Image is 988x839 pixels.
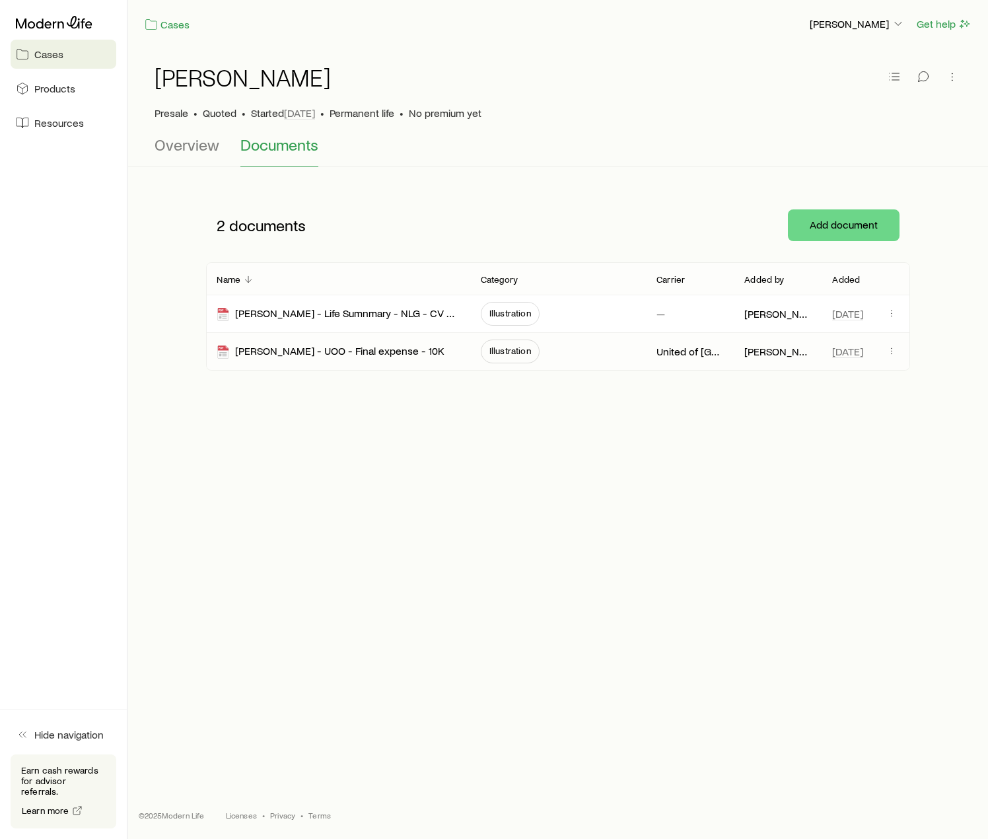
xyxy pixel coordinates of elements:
[203,106,236,120] span: Quoted
[34,728,104,741] span: Hide navigation
[21,765,106,797] p: Earn cash rewards for advisor referrals.
[489,308,531,318] span: Illustration
[809,17,905,32] button: [PERSON_NAME]
[226,810,257,821] a: Licenses
[744,307,811,320] p: [PERSON_NAME]
[330,106,394,120] span: Permanent life
[656,307,665,320] p: —
[34,82,75,95] span: Products
[656,345,723,358] p: United of [GEOGRAPHIC_DATA]
[810,17,905,30] p: [PERSON_NAME]
[270,810,295,821] a: Privacy
[320,106,324,120] span: •
[144,17,190,32] a: Cases
[489,346,531,356] span: Illustration
[217,216,225,235] span: 2
[34,116,84,129] span: Resources
[155,135,219,154] span: Overview
[242,106,246,120] span: •
[22,806,69,815] span: Learn more
[832,307,863,320] span: [DATE]
[284,106,315,120] span: [DATE]
[240,135,318,154] span: Documents
[34,48,63,61] span: Cases
[744,345,811,358] p: [PERSON_NAME]
[11,108,116,137] a: Resources
[11,754,116,828] div: Earn cash rewards for advisor referrals.Learn more
[300,810,303,821] span: •
[656,274,685,285] p: Carrier
[155,64,331,91] h1: [PERSON_NAME]
[217,307,459,322] div: [PERSON_NAME] - Life Sumnmary - NLG - CV solves - 50K
[744,274,784,285] p: Added by
[409,106,481,120] span: No premium yet
[11,40,116,69] a: Cases
[308,810,331,821] a: Terms
[217,344,444,359] div: [PERSON_NAME] - UOO - Final expense - 10K
[481,274,518,285] p: Category
[155,106,188,120] p: Presale
[400,106,404,120] span: •
[229,216,306,235] span: documents
[832,274,860,285] p: Added
[916,17,972,32] button: Get help
[262,810,265,821] span: •
[788,209,900,241] button: Add document
[11,720,116,749] button: Hide navigation
[251,106,315,120] p: Started
[194,106,197,120] span: •
[217,274,240,285] p: Name
[155,135,962,167] div: Case details tabs
[832,345,863,358] span: [DATE]
[139,810,205,821] p: © 2025 Modern Life
[11,74,116,103] a: Products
